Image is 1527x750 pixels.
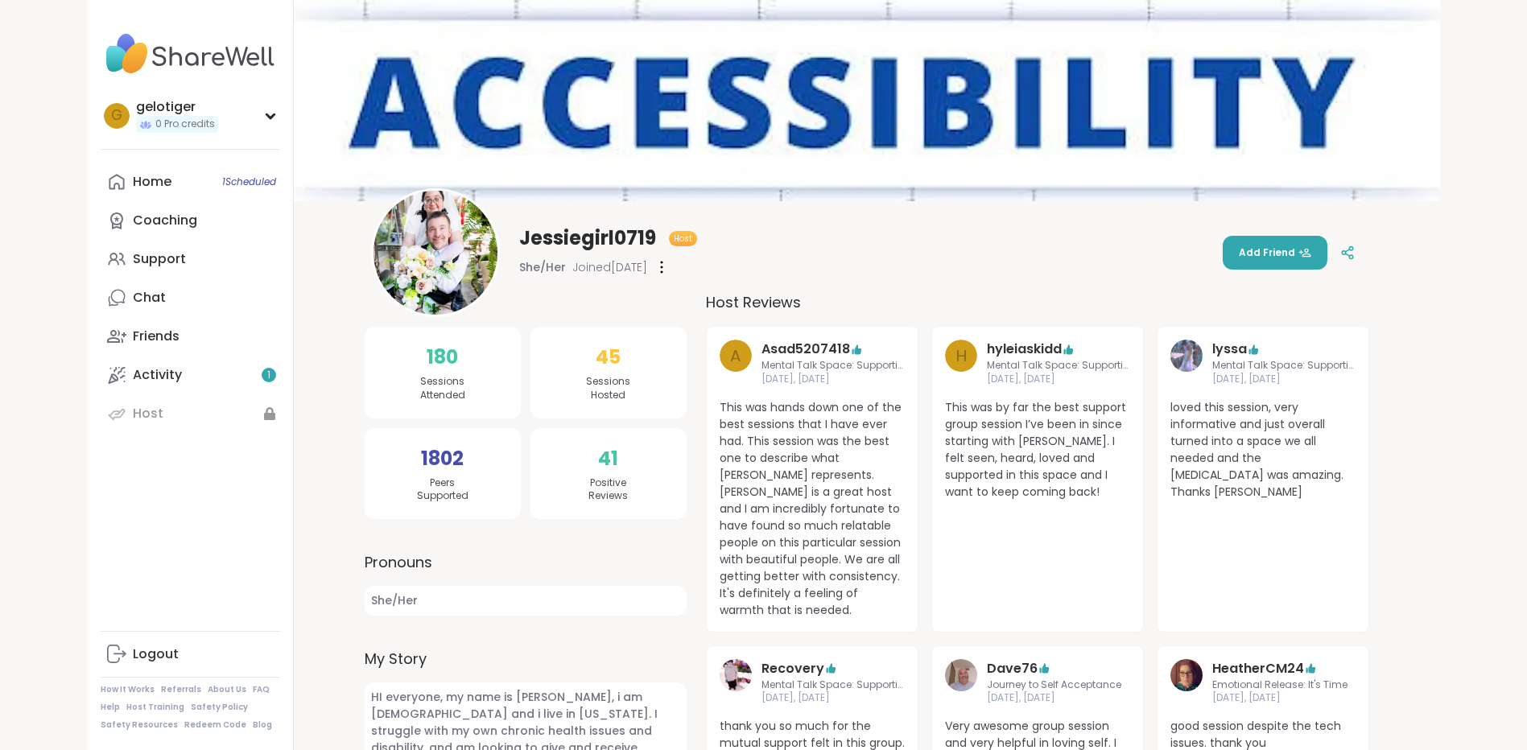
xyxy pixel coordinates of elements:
[1212,359,1356,373] span: Mental Talk Space: Supporting One Another
[945,659,977,691] img: Dave76
[674,233,692,245] span: Host
[420,375,465,402] span: Sessions Attended
[1170,340,1203,372] img: lyssa
[987,340,1062,359] a: hyleiaskidd
[761,373,905,386] span: [DATE], [DATE]
[133,328,180,345] div: Friends
[184,719,246,731] a: Redeem Code
[987,373,1130,386] span: [DATE], [DATE]
[208,684,246,695] a: About Us
[101,702,120,713] a: Help
[730,344,741,368] span: A
[365,648,687,670] label: My Story
[133,645,179,663] div: Logout
[101,163,280,201] a: Home1Scheduled
[987,659,1038,678] a: Dave76
[191,702,248,713] a: Safety Policy
[421,444,464,473] span: 1802
[761,340,850,359] a: Asad5207418
[1212,659,1304,678] a: HeatherCM24
[136,98,218,116] div: gelotiger
[598,444,618,473] span: 41
[155,117,215,131] span: 0 Pro credits
[761,678,905,692] span: Mental Talk Space: Supporting One Another
[720,399,905,619] span: This was hands down one of the best sessions that I have ever had. This session was the best one ...
[720,340,752,386] a: A
[101,317,280,356] a: Friends
[761,659,824,678] a: Recovery
[101,26,280,82] img: ShareWell Nav Logo
[101,719,178,731] a: Safety Resources
[1170,340,1203,386] a: lyssa
[101,356,280,394] a: Activity1
[133,405,163,422] div: Host
[133,250,186,268] div: Support
[572,259,647,275] span: Joined [DATE]
[519,225,656,251] span: Jessiegirl0719
[417,476,468,504] span: Peers Supported
[253,684,270,695] a: FAQ
[133,366,182,384] div: Activity
[1212,678,1347,692] span: Emotional Release: It's Time
[161,684,201,695] a: Referrals
[1212,340,1247,359] a: lyssa
[1170,659,1203,706] a: HeatherCM24
[987,359,1130,373] span: Mental Talk Space: Supporting One Another
[1212,691,1347,705] span: [DATE], [DATE]
[111,105,122,126] span: g
[1212,373,1356,386] span: [DATE], [DATE]
[945,340,977,386] a: h
[519,259,566,275] span: She/Her
[133,289,166,307] div: Chat
[955,344,967,368] span: h
[133,212,197,229] div: Coaching
[365,551,687,573] label: Pronouns
[1170,659,1203,691] img: HeatherCM24
[101,201,280,240] a: Coaching
[222,175,276,188] span: 1 Scheduled
[1170,399,1356,501] span: loved this session, very informative and just overall turned into a space we all needed and the [...
[101,240,280,278] a: Support
[267,369,270,382] span: 1
[427,343,458,372] span: 180
[133,173,171,191] div: Home
[253,719,272,731] a: Blog
[101,278,280,317] a: Chat
[987,691,1121,705] span: [DATE], [DATE]
[761,691,905,705] span: [DATE], [DATE]
[365,586,687,616] span: She/Her
[1239,245,1311,260] span: Add Friend
[987,678,1121,692] span: Journey to Self Acceptance
[101,684,155,695] a: How It Works
[720,659,752,706] a: Recovery
[1223,236,1327,270] button: Add Friend
[588,476,628,504] span: Positive Reviews
[720,659,752,691] img: Recovery
[101,635,280,674] a: Logout
[945,399,1130,501] span: This was by far the best support group session I’ve been in since starting with [PERSON_NAME]. I ...
[586,375,630,402] span: Sessions Hosted
[596,343,621,372] span: 45
[945,659,977,706] a: Dave76
[373,191,497,315] img: Jessiegirl0719
[126,702,184,713] a: Host Training
[761,359,905,373] span: Mental Talk Space: Supporting One Another
[101,394,280,433] a: Host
